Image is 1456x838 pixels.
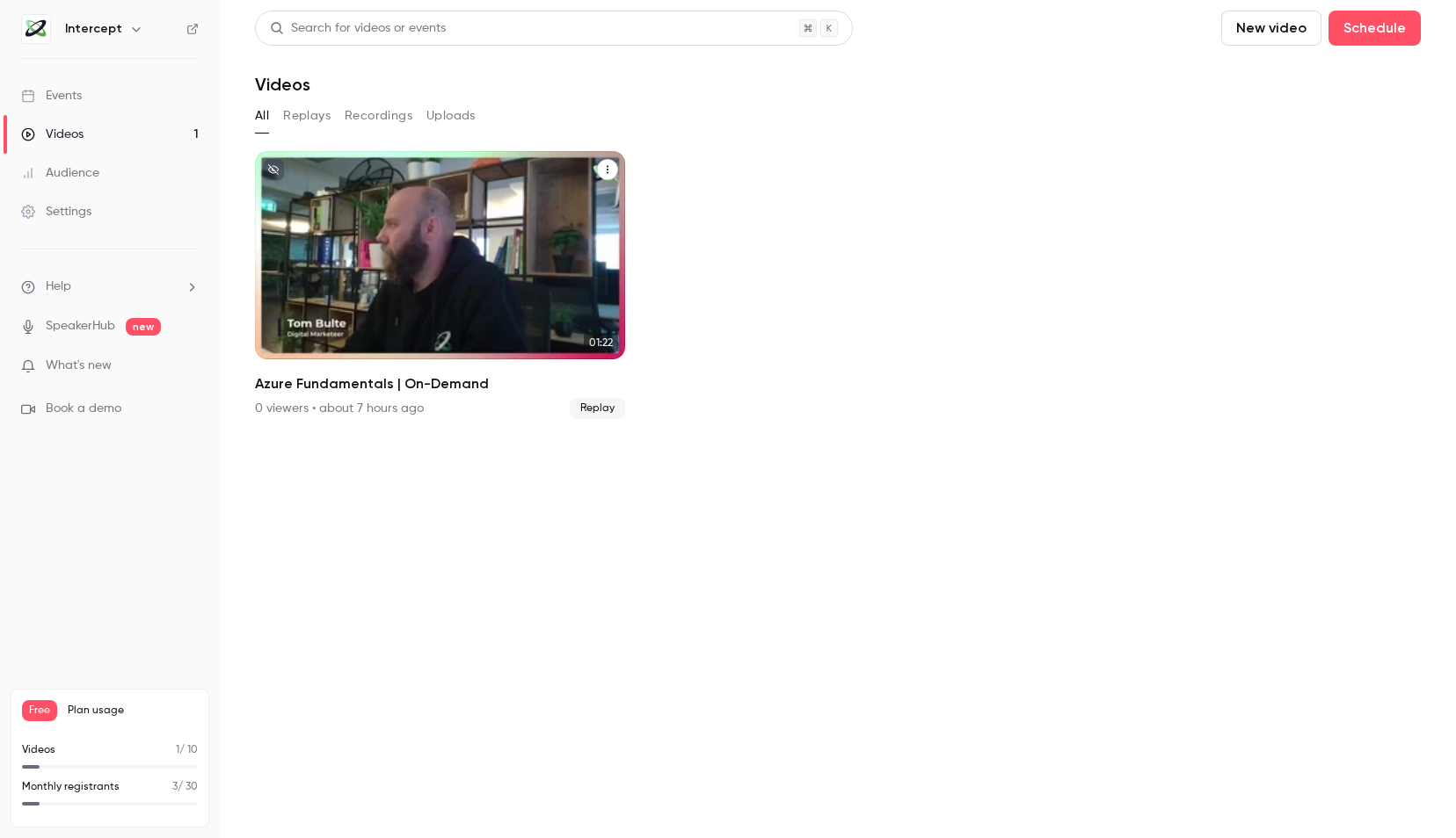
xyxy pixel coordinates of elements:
[22,15,50,43] img: Intercept
[426,102,476,130] button: Uploads
[172,782,178,792] span: 3
[46,278,71,296] span: Help
[21,164,99,182] div: Audience
[46,357,112,375] span: What's new
[255,102,269,130] button: All
[176,742,198,758] p: / 10
[65,20,122,38] h6: Intercept
[255,373,625,394] h2: Azure Fundamentals | On-Demand
[345,102,412,130] button: Recordings
[255,151,625,419] li: Azure Fundamentals | On-Demand
[1221,11,1321,46] button: New video
[21,203,91,220] div: Settings
[22,779,120,795] p: Monthly registrants
[68,704,198,718] span: Plan usage
[584,333,618,352] span: 01:22
[21,126,84,143] div: Videos
[255,400,424,417] div: 0 viewers • about 7 hours ago
[255,74,310,95] h1: Videos
[126,318,161,336] span: new
[262,158,285,181] button: unpublished
[172,779,198,795] p: / 30
[1329,11,1421,46] button: Schedule
[270,19,446,38] div: Search for videos or events
[283,102,331,130] button: Replays
[21,87,82,105] div: Events
[255,151,1421,419] ul: Videos
[46,400,121,418] span: Book a demo
[22,742,55,758] p: Videos
[46,317,115,336] a: SpeakerHub
[22,700,57,721] span: Free
[570,398,625,419] span: Replay
[21,278,199,296] li: help-dropdown-opener
[255,151,625,419] a: 01:22Azure Fundamentals | On-Demand0 viewers • about 7 hours agoReplay
[255,11,1421,827] section: Videos
[176,745,179,755] span: 1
